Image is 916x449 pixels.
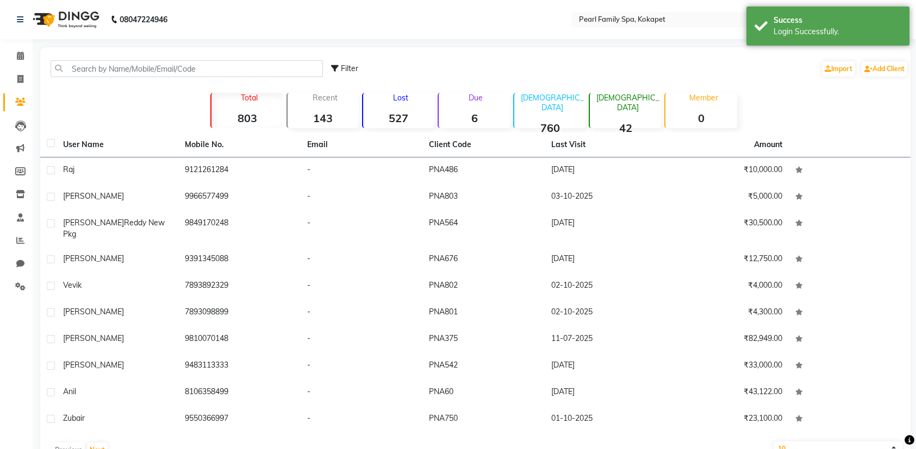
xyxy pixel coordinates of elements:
[341,64,358,73] span: Filter
[301,353,422,380] td: -
[63,254,124,263] span: [PERSON_NAME]
[666,326,788,353] td: ₹82,949.00
[301,246,422,273] td: -
[63,307,124,317] span: [PERSON_NAME]
[63,360,124,370] span: [PERSON_NAME]
[514,121,585,135] strong: 760
[422,353,544,380] td: PNA542
[545,380,666,406] td: [DATE]
[545,300,666,326] td: 02-10-2025
[301,380,422,406] td: -
[363,111,434,125] strong: 527
[28,4,102,35] img: logo
[774,26,901,37] div: Login Successfully.
[422,184,544,211] td: PNA803
[594,93,661,112] p: [DEMOGRAPHIC_DATA]
[439,111,510,125] strong: 6
[301,406,422,433] td: -
[292,93,359,103] p: Recent
[178,184,300,211] td: 9966577499
[666,273,788,300] td: ₹4,000.00
[545,246,666,273] td: [DATE]
[422,300,544,326] td: PNA801
[519,93,585,112] p: [DEMOGRAPHIC_DATA]
[666,157,788,184] td: ₹10,000.00
[422,380,544,406] td: PNA60
[178,326,300,353] td: 9810070148
[63,413,85,423] span: zubair
[301,326,422,353] td: -
[301,184,422,211] td: -
[63,218,124,227] span: [PERSON_NAME]
[441,93,510,103] p: Due
[178,246,300,273] td: 9391345088
[422,132,544,157] th: Client Code
[63,387,76,396] span: anil
[178,353,300,380] td: 9483113333
[862,61,907,77] a: Add Client
[545,132,666,157] th: Last Visit
[63,280,82,290] span: vevik
[63,191,124,201] span: [PERSON_NAME]
[178,380,300,406] td: 8106358499
[590,121,661,135] strong: 42
[545,326,666,353] td: 11-07-2025
[301,132,422,157] th: Email
[666,246,788,273] td: ₹12,750.00
[301,300,422,326] td: -
[301,211,422,246] td: -
[666,211,788,246] td: ₹30,500.00
[666,300,788,326] td: ₹4,300.00
[178,157,300,184] td: 9121261284
[545,211,666,246] td: [DATE]
[63,165,74,174] span: raj
[666,406,788,433] td: ₹23,100.00
[211,111,283,125] strong: 803
[178,273,300,300] td: 7893892329
[422,246,544,273] td: PNA676
[301,273,422,300] td: -
[51,60,323,77] input: Search by Name/Mobile/Email/Code
[216,93,283,103] p: Total
[666,353,788,380] td: ₹33,000.00
[545,184,666,211] td: 03-10-2025
[422,326,544,353] td: PNA375
[120,4,167,35] b: 08047224946
[774,15,901,26] div: Success
[301,157,422,184] td: -
[545,157,666,184] td: [DATE]
[422,406,544,433] td: PNA750
[288,111,359,125] strong: 143
[422,157,544,184] td: PNA486
[822,61,855,77] a: Import
[57,132,178,157] th: User Name
[545,273,666,300] td: 02-10-2025
[178,211,300,246] td: 9849170248
[178,300,300,326] td: 7893098899
[666,380,788,406] td: ₹43,122.00
[545,353,666,380] td: [DATE]
[367,93,434,103] p: Lost
[63,333,124,343] span: [PERSON_NAME]
[545,406,666,433] td: 01-10-2025
[178,132,300,157] th: Mobile No.
[178,406,300,433] td: 9550366997
[422,273,544,300] td: PNA802
[747,132,789,157] th: Amount
[666,184,788,211] td: ₹5,000.00
[670,93,737,103] p: Member
[665,111,737,125] strong: 0
[422,211,544,246] td: PNA564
